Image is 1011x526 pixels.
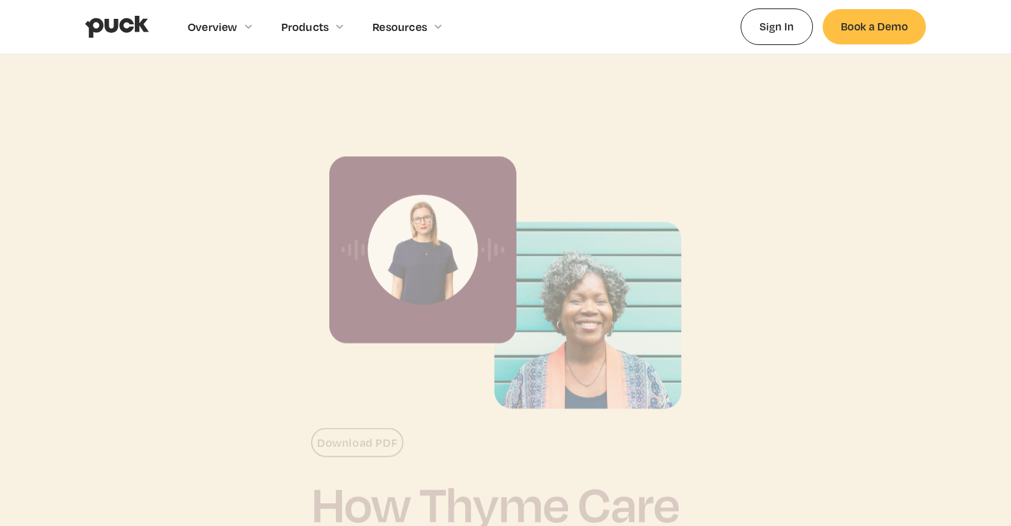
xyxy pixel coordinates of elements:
[741,9,813,44] a: Sign In
[823,9,926,44] a: Book a Demo
[311,428,403,457] a: Download PDF
[188,20,238,33] div: Overview
[281,20,329,33] div: Products
[372,20,427,33] div: Resources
